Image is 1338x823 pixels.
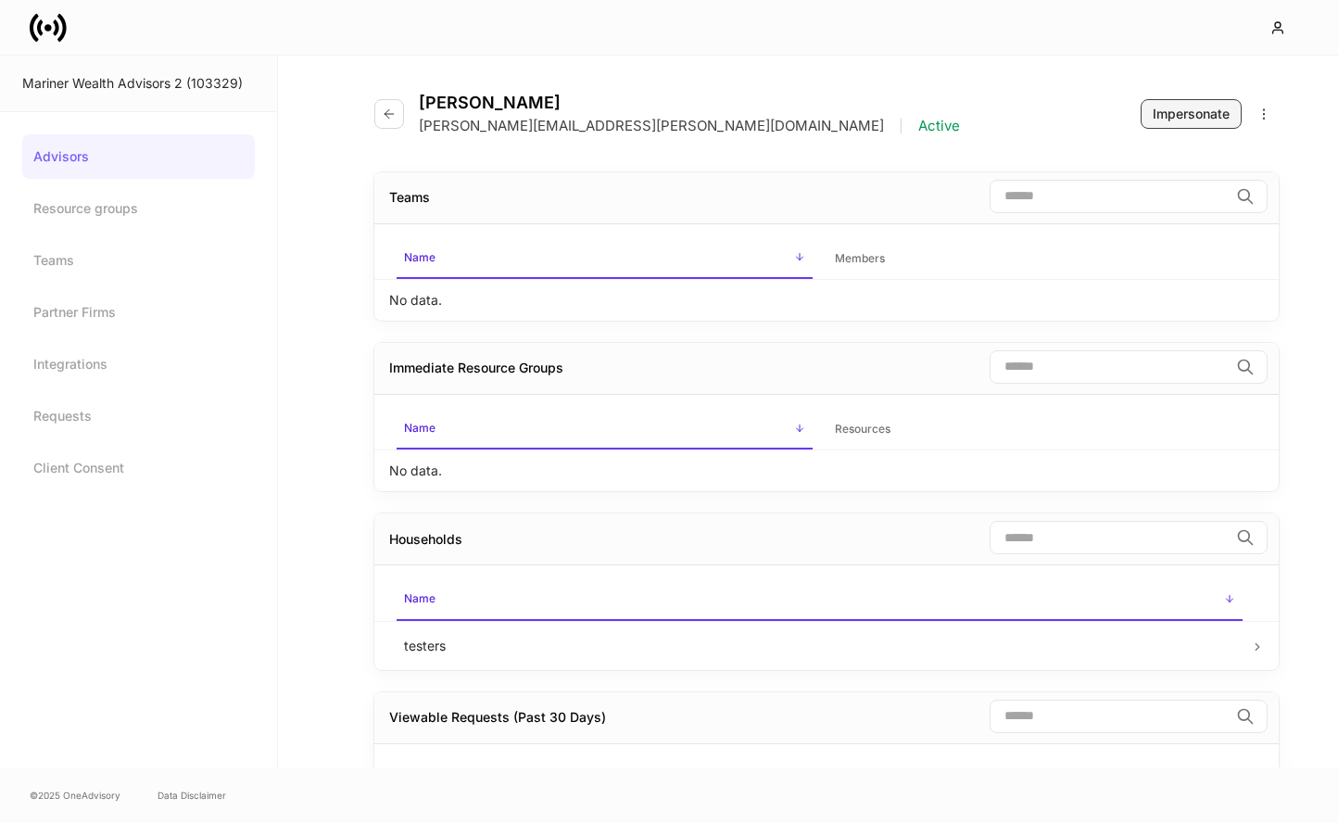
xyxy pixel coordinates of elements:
[158,788,226,803] a: Data Disclaimer
[835,420,890,437] h6: Resources
[404,589,435,607] h6: Name
[22,394,255,438] a: Requests
[1153,105,1230,123] div: Impersonate
[22,134,255,179] a: Advisors
[397,580,1243,620] span: Name
[389,708,606,727] div: Viewable Requests (Past 30 Days)
[389,359,563,377] div: Immediate Resource Groups
[404,248,435,266] h6: Name
[389,621,1250,670] td: testers
[1141,99,1242,129] button: Impersonate
[899,117,903,135] p: |
[404,419,435,437] h6: Name
[389,462,442,480] p: No data.
[22,74,255,93] div: Mariner Wealth Advisors 2 (103329)
[835,249,885,267] h6: Members
[22,446,255,490] a: Client Consent
[827,411,1243,449] span: Resources
[419,117,884,135] p: [PERSON_NAME][EMAIL_ADDRESS][PERSON_NAME][DOMAIN_NAME]
[22,290,255,335] a: Partner Firms
[389,188,430,207] div: Teams
[389,530,462,549] div: Households
[22,186,255,231] a: Resource groups
[389,291,442,310] p: No data.
[918,117,960,135] p: Active
[22,342,255,386] a: Integrations
[397,239,813,279] span: Name
[30,788,120,803] span: © 2025 OneAdvisory
[827,240,1243,278] span: Members
[419,93,960,113] h4: [PERSON_NAME]
[397,410,813,449] span: Name
[22,238,255,283] a: Teams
